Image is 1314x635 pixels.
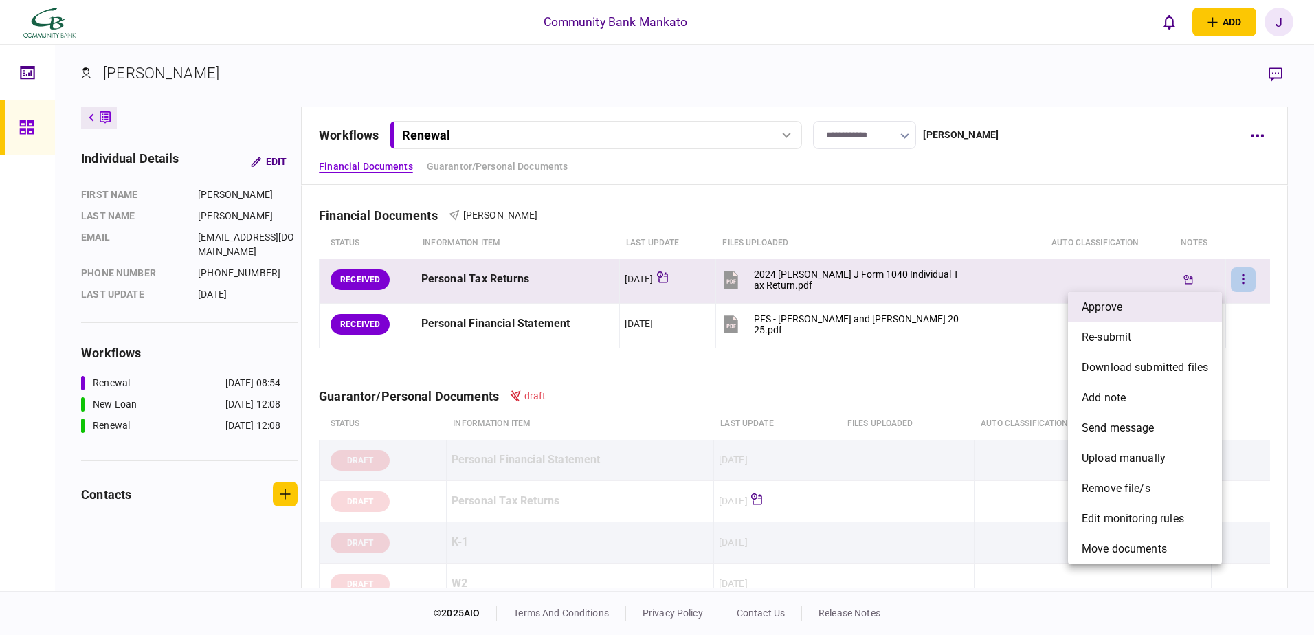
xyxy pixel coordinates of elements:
[1082,450,1166,467] span: upload manually
[1082,390,1126,406] span: add note
[1082,420,1155,436] span: send message
[1082,541,1167,557] span: Move documents
[1082,329,1131,346] span: re-submit
[1082,511,1184,527] span: edit monitoring rules
[1082,359,1208,376] span: download submitted files
[1082,299,1122,315] span: approve
[1082,480,1150,497] span: remove file/s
